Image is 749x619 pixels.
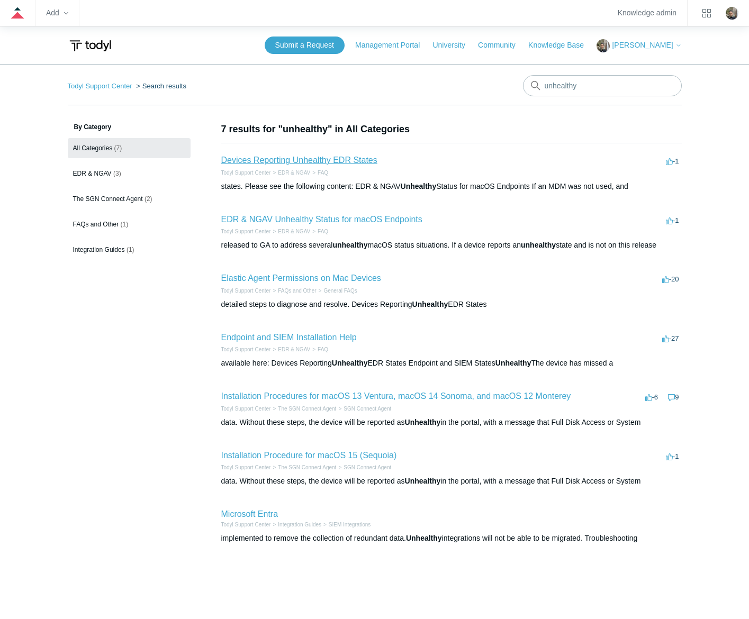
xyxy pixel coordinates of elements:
li: The SGN Connect Agent [270,405,336,413]
li: Integration Guides [270,521,321,529]
li: The SGN Connect Agent [270,463,336,471]
li: Todyl Support Center [68,82,134,90]
span: (1) [127,246,134,253]
em: unhealthy [332,241,367,249]
a: Devices Reporting Unhealthy EDR States [221,156,377,165]
a: Integration Guides [278,522,321,527]
a: Knowledge Base [528,40,594,51]
a: FAQs and Other [278,288,316,294]
zd-hc-trigger: Add [46,10,68,16]
div: released to GA to address several macOS status situations. If a device reports an state and is no... [221,240,682,251]
a: Todyl Support Center [221,229,271,234]
a: SIEM Integrations [329,522,371,527]
em: Unhealthy [405,418,441,426]
a: Todyl Support Center [221,170,271,176]
a: Integration Guides (1) [68,240,191,260]
img: user avatar [726,7,738,20]
li: Todyl Support Center [221,169,271,177]
span: The SGN Connect Agent [73,195,143,203]
a: The SGN Connect Agent [278,465,336,470]
input: Search [523,75,682,96]
span: -1 [666,216,679,224]
button: [PERSON_NAME] [597,39,681,52]
em: Unhealthy [332,359,368,367]
a: FAQ [318,229,328,234]
a: Endpoint and SIEM Installation Help [221,333,357,342]
li: Todyl Support Center [221,521,271,529]
li: FAQs and Other [270,287,316,295]
a: Installation Procedures for macOS 13 Ventura, macOS 14 Sonoma, and macOS 12 Monterey [221,392,571,400]
a: EDR & NGAV [278,347,310,352]
li: EDR & NGAV [270,227,310,235]
span: -1 [666,157,679,165]
a: Microsoft Entra [221,509,278,518]
em: Unhealthy [401,182,437,190]
li: FAQ [310,169,328,177]
li: SGN Connect Agent [336,463,391,471]
a: Todyl Support Center [221,465,271,470]
a: General FAQs [323,288,357,294]
em: Unhealthy [406,534,442,542]
zd-hc-trigger: Click your profile icon to open the profile menu [726,7,738,20]
a: Elastic Agent Permissions on Mac Devices [221,274,381,283]
span: FAQs and Other [73,221,119,228]
li: Todyl Support Center [221,405,271,413]
div: implemented to remove the collection of redundant data. integrations will not be able to be migra... [221,533,682,544]
span: Integration Guides [73,246,125,253]
li: Todyl Support Center [221,227,271,235]
a: The SGN Connect Agent [278,406,336,412]
a: Community [478,40,526,51]
a: Knowledge admin [618,10,676,16]
span: -20 [662,275,679,283]
span: EDR & NGAV [73,170,112,177]
a: FAQ [318,347,328,352]
a: EDR & NGAV (3) [68,163,191,184]
span: 9 [668,393,679,401]
a: Todyl Support Center [221,347,271,352]
a: FAQs and Other (1) [68,214,191,234]
a: EDR & NGAV [278,170,310,176]
li: FAQ [310,345,328,353]
span: (1) [121,221,129,228]
div: available here: Devices Reporting EDR States Endpoint and SIEM States The device has missed a [221,358,682,369]
img: Todyl Support Center Help Center home page [68,36,113,56]
li: Todyl Support Center [221,345,271,353]
em: unhealthy [521,241,556,249]
a: Todyl Support Center [221,522,271,527]
li: SIEM Integrations [321,521,371,529]
span: [PERSON_NAME] [612,41,673,49]
span: -27 [662,334,679,342]
div: data. Without these steps, the device will be reported as in the portal, with a message that Full... [221,417,682,428]
a: SGN Connect Agent [344,406,391,412]
a: FAQ [318,170,328,176]
em: Unhealthy [405,477,441,485]
a: Todyl Support Center [221,288,271,294]
li: EDR & NGAV [270,345,310,353]
span: (3) [113,170,121,177]
span: (2) [145,195,152,203]
span: (7) [114,144,122,152]
em: Unhealthy [495,359,531,367]
a: Submit a Request [265,37,345,54]
li: FAQ [310,227,328,235]
span: All Categories [73,144,113,152]
a: The SGN Connect Agent (2) [68,189,191,209]
li: Todyl Support Center [221,463,271,471]
span: -1 [666,452,679,460]
li: Search results [134,82,186,90]
div: detailed steps to diagnose and resolve. Devices Reporting EDR States [221,299,682,310]
div: states. Please see the following content: EDR & NGAV Status for macOS Endpoints If an MDM was not... [221,181,682,192]
li: General FAQs [317,287,357,295]
h3: By Category [68,122,191,132]
li: Todyl Support Center [221,287,271,295]
span: -6 [645,393,658,401]
a: EDR & NGAV [278,229,310,234]
div: data. Without these steps, the device will be reported as in the portal, with a message that Full... [221,476,682,487]
a: University [432,40,475,51]
a: Todyl Support Center [68,82,132,90]
em: Unhealthy [412,300,448,308]
a: EDR & NGAV Unhealthy Status for macOS Endpoints [221,215,422,224]
li: EDR & NGAV [270,169,310,177]
a: SGN Connect Agent [344,465,391,470]
h1: 7 results for "unhealthy" in All Categories [221,122,682,136]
